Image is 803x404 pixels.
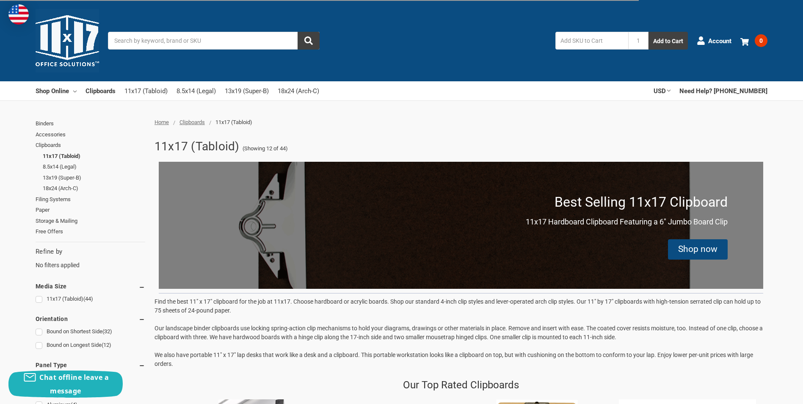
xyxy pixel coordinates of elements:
h1: 11x17 (Tabloid) [155,136,240,158]
div: Shop now [678,243,717,256]
h5: Refine by [36,247,145,257]
a: Shop Online [36,81,77,100]
a: 18x24 (Arch-C) [43,183,145,194]
span: Chat offline leave a message [39,373,109,396]
div: Shop now [668,239,728,260]
span: (32) [102,328,112,335]
p: Best Selling 11x17 Clipboard [555,192,728,212]
a: Filing Systems [36,194,145,205]
a: Clipboards [179,119,205,125]
span: (12) [102,342,111,348]
a: USD [654,81,671,100]
img: duty and tax information for United States [8,4,29,25]
a: 11x17 (Tabloid) [43,151,145,162]
button: Chat offline leave a message [8,371,123,398]
span: (44) [83,296,93,302]
a: 13x19 (Super-B) [43,172,145,183]
h5: Orientation [36,314,145,324]
h5: Panel Type [36,360,145,370]
span: Our landscape binder clipboards use locking spring-action clip mechanisms to hold your diagrams, ... [155,325,763,340]
a: Account [697,30,731,52]
a: Binders [36,118,145,129]
span: (Showing 12 of 44) [243,144,288,153]
p: 11x17 Hardboard Clipboard Featuring a 6" Jumbo Board Clip [526,216,728,227]
a: 11x17 (Tabloid) [36,293,145,305]
span: We also have portable 11" x 17" lap desks that work like a desk and a clipboard. This portable wo... [155,351,753,367]
span: Find the best 11" x 17" clipboard for the job at 11x17. Choose hardboard or acrylic boards. Shop ... [155,298,761,314]
a: 8.5x14 (Legal) [43,161,145,172]
a: 11x17 (Tabloid) [124,82,168,100]
div: No filters applied [36,247,145,270]
a: Clipboards [86,81,116,100]
a: 0 [740,30,767,52]
span: Account [708,36,731,46]
a: Home [155,119,169,125]
a: Paper [36,205,145,216]
a: Bound on Shortest Side [36,326,145,338]
img: 11x17.com [36,9,99,72]
span: 11x17 (Tabloid) [215,119,252,125]
a: Clipboards [36,140,145,151]
p: Our Top Rated Clipboards [403,377,519,393]
a: Need Help? [PHONE_NUMBER] [679,81,767,100]
a: 13x19 (Super-B) [225,82,269,100]
iframe: Google Customer Reviews [733,381,803,404]
span: 0 [755,34,767,47]
button: Add to Cart [648,32,688,50]
h5: Media Size [36,281,145,291]
input: Add SKU to Cart [555,32,628,50]
a: Bound on Longest Side [36,340,145,351]
a: 8.5x14 (Legal) [177,82,216,100]
input: Search by keyword, brand or SKU [108,32,320,50]
a: Accessories [36,129,145,140]
a: Storage & Mailing [36,216,145,227]
a: 18x24 (Arch-C) [278,82,319,100]
a: Free Offers [36,226,145,237]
